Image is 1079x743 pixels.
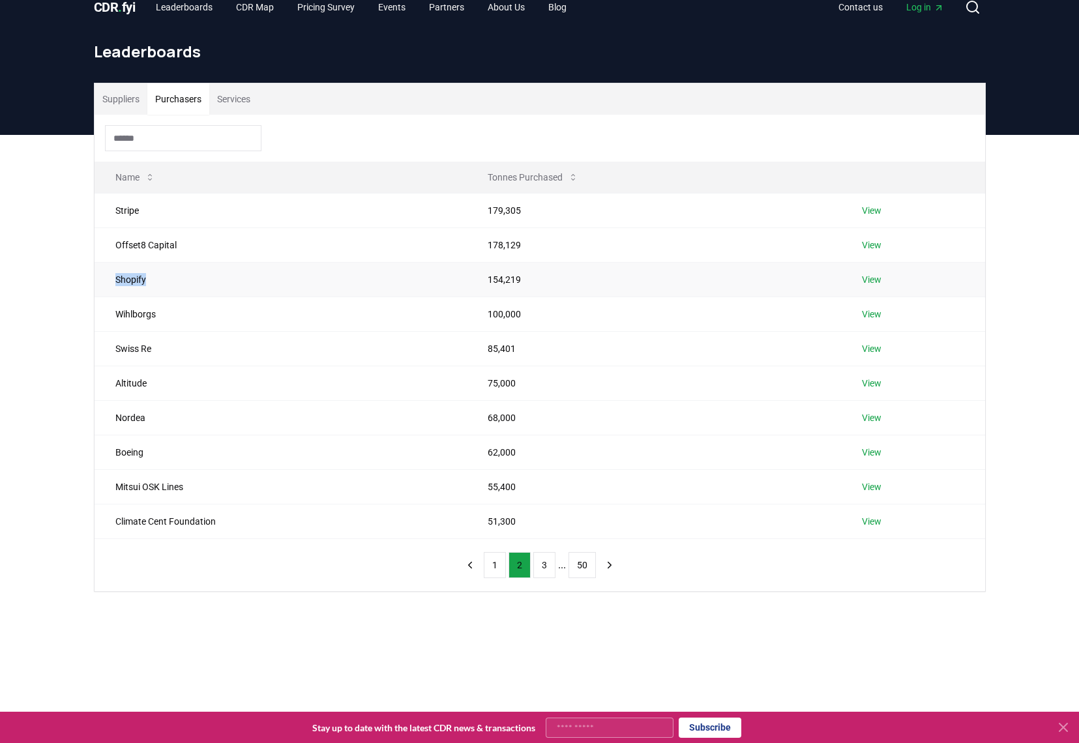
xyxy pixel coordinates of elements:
li: ... [558,557,566,573]
td: Nordea [95,400,467,435]
td: Wihlborgs [95,297,467,331]
td: 179,305 [467,193,841,227]
td: 75,000 [467,366,841,400]
button: Purchasers [147,83,209,115]
td: Swiss Re [95,331,467,366]
button: 2 [509,552,531,578]
td: 154,219 [467,262,841,297]
td: 85,401 [467,331,841,366]
a: View [862,239,881,252]
td: Stripe [95,193,467,227]
td: Boeing [95,435,467,469]
td: Mitsui OSK Lines [95,469,467,504]
td: 68,000 [467,400,841,435]
td: Offset8 Capital [95,227,467,262]
a: View [862,273,881,286]
a: View [862,446,881,459]
td: Climate Cent Foundation [95,504,467,538]
button: Name [105,164,166,190]
a: View [862,515,881,528]
td: 55,400 [467,469,841,504]
a: View [862,480,881,493]
button: Tonnes Purchased [477,164,589,190]
button: Services [209,83,258,115]
a: View [862,308,881,321]
button: previous page [459,552,481,578]
span: Log in [906,1,944,14]
a: View [862,204,881,217]
td: 51,300 [467,504,841,538]
button: 3 [533,552,555,578]
td: Shopify [95,262,467,297]
h1: Leaderboards [94,41,986,62]
td: 100,000 [467,297,841,331]
td: Altitude [95,366,467,400]
a: View [862,377,881,390]
td: 178,129 [467,227,841,262]
button: 50 [569,552,596,578]
a: View [862,342,881,355]
td: 62,000 [467,435,841,469]
button: Suppliers [95,83,147,115]
button: 1 [484,552,506,578]
button: next page [599,552,621,578]
a: View [862,411,881,424]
